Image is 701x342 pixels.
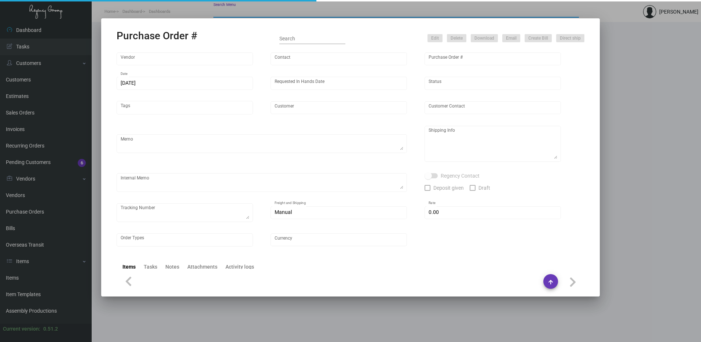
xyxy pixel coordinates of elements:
h2: Purchase Order # [117,30,197,42]
div: Items [122,263,136,271]
button: Create Bill [525,34,552,42]
div: 0.51.2 [43,325,58,333]
div: Current version: [3,325,40,333]
button: Edit [427,34,443,42]
span: Edit [431,35,439,41]
div: Notes [165,263,179,271]
span: Draft [478,183,490,192]
span: Regency Contact [441,171,480,180]
span: Create Bill [528,35,548,41]
button: Email [502,34,520,42]
div: Activity logs [225,263,254,271]
button: Delete [447,34,466,42]
span: Manual [275,209,292,215]
span: Delete [451,35,463,41]
button: Direct ship [556,34,584,42]
div: Attachments [187,263,217,271]
span: Deposit given [433,183,464,192]
span: Email [506,35,517,41]
span: Direct ship [560,35,581,41]
span: Download [474,35,494,41]
button: Download [471,34,498,42]
div: Tasks [144,263,157,271]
